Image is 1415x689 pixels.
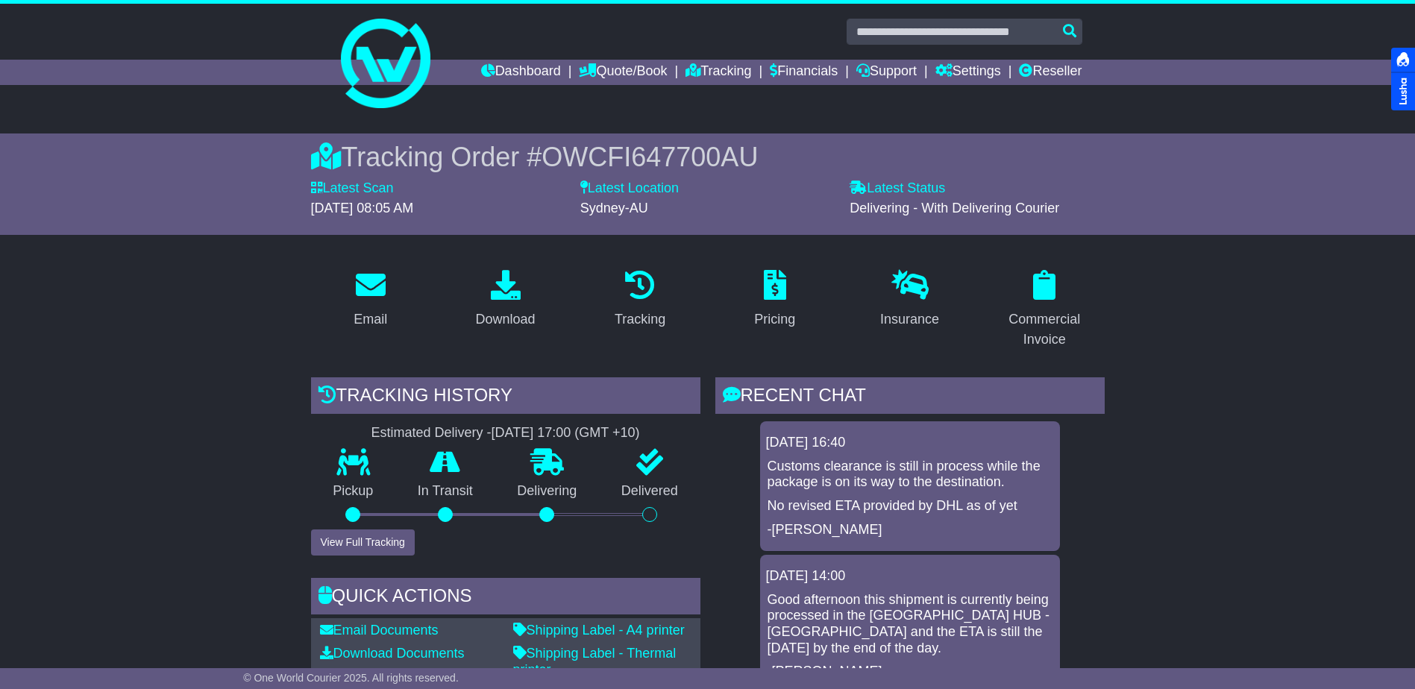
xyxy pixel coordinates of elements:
div: [DATE] 16:40 [766,435,1054,451]
div: Pricing [754,309,795,330]
a: Financials [770,60,838,85]
p: No revised ETA provided by DHL as of yet [768,498,1052,515]
a: Reseller [1019,60,1082,85]
label: Latest Location [580,180,679,197]
a: Download Documents [320,646,465,661]
span: OWCFI647700AU [542,142,758,172]
div: Tracking [615,309,665,330]
p: Delivering [495,483,600,500]
a: Shipping Label - A4 printer [513,623,685,638]
p: Delivered [599,483,700,500]
a: Pricing [744,265,805,335]
div: [DATE] 14:00 [766,568,1054,585]
a: Support [856,60,917,85]
div: Estimated Delivery - [311,425,700,441]
a: Email Documents [320,623,439,638]
a: Commercial Invoice [985,265,1105,355]
span: Sydney-AU [580,201,648,215]
a: Dashboard [481,60,561,85]
a: Tracking [605,265,675,335]
p: -[PERSON_NAME] [768,664,1052,680]
div: Email [354,309,387,330]
a: Quote/Book [579,60,667,85]
div: RECENT CHAT [715,377,1105,418]
div: Commercial Invoice [994,309,1095,350]
div: Download [475,309,535,330]
label: Latest Scan [311,180,394,197]
div: Insurance [880,309,939,330]
a: Download [465,265,545,335]
a: Insurance [870,265,949,335]
p: Good afternoon this shipment is currently being processed in the [GEOGRAPHIC_DATA] HUB - [GEOGRAP... [768,592,1052,656]
div: Quick Actions [311,578,700,618]
p: Customs clearance is still in process while the package is on its way to the destination. [768,459,1052,491]
p: In Transit [395,483,495,500]
a: Shipping Label - Thermal printer [513,646,677,677]
div: [DATE] 17:00 (GMT +10) [492,425,640,441]
div: Tracking history [311,377,700,418]
span: © One World Courier 2025. All rights reserved. [243,672,459,684]
button: View Full Tracking [311,529,415,556]
div: Tracking Order # [311,141,1105,173]
a: Tracking [685,60,751,85]
label: Latest Status [850,180,945,197]
a: Email [344,265,397,335]
p: -[PERSON_NAME] [768,522,1052,538]
span: Delivering - With Delivering Courier [850,201,1059,215]
a: Settings [935,60,1001,85]
span: [DATE] 08:05 AM [311,201,414,215]
p: Pickup [311,483,396,500]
